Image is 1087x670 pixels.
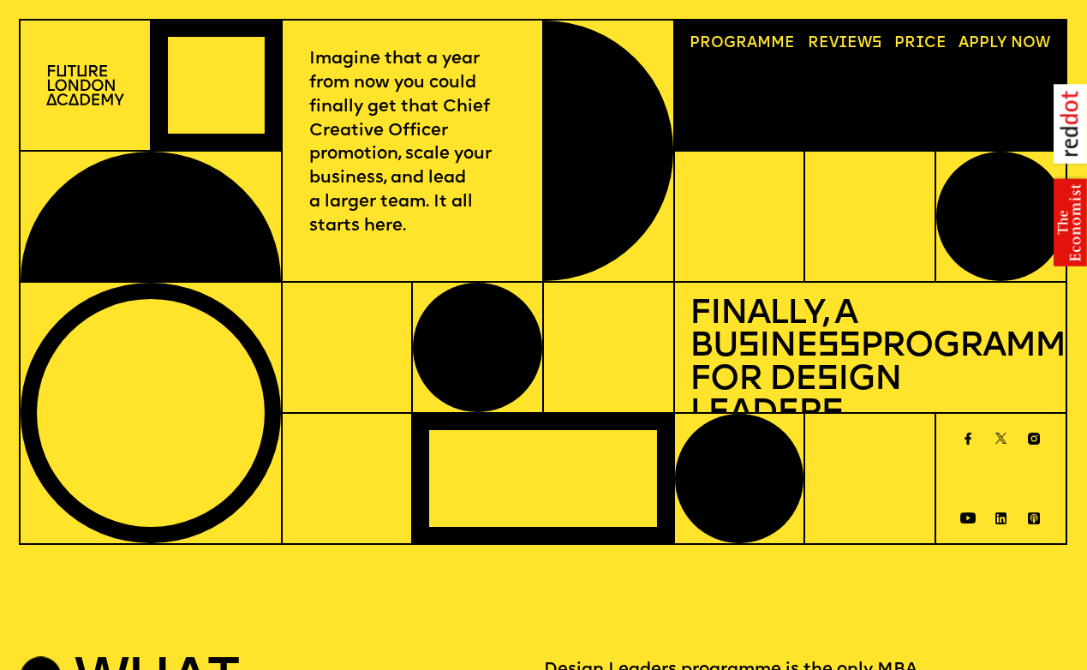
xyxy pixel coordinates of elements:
p: Imagine that a year from now you could finally get that Chief Creative Officer promotion, scale y... [309,48,515,239]
span: a [747,36,757,51]
a: Programme [683,28,803,58]
span: s [816,363,838,398]
a: Price [887,28,954,58]
span: s [821,397,843,431]
h1: Finally, a Bu ine Programme for De ign Leader [690,298,1050,430]
span: ss [817,330,860,364]
span: s [738,330,759,364]
a: Apply now [952,28,1059,58]
span: A [959,36,969,51]
a: Reviews [800,28,890,58]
